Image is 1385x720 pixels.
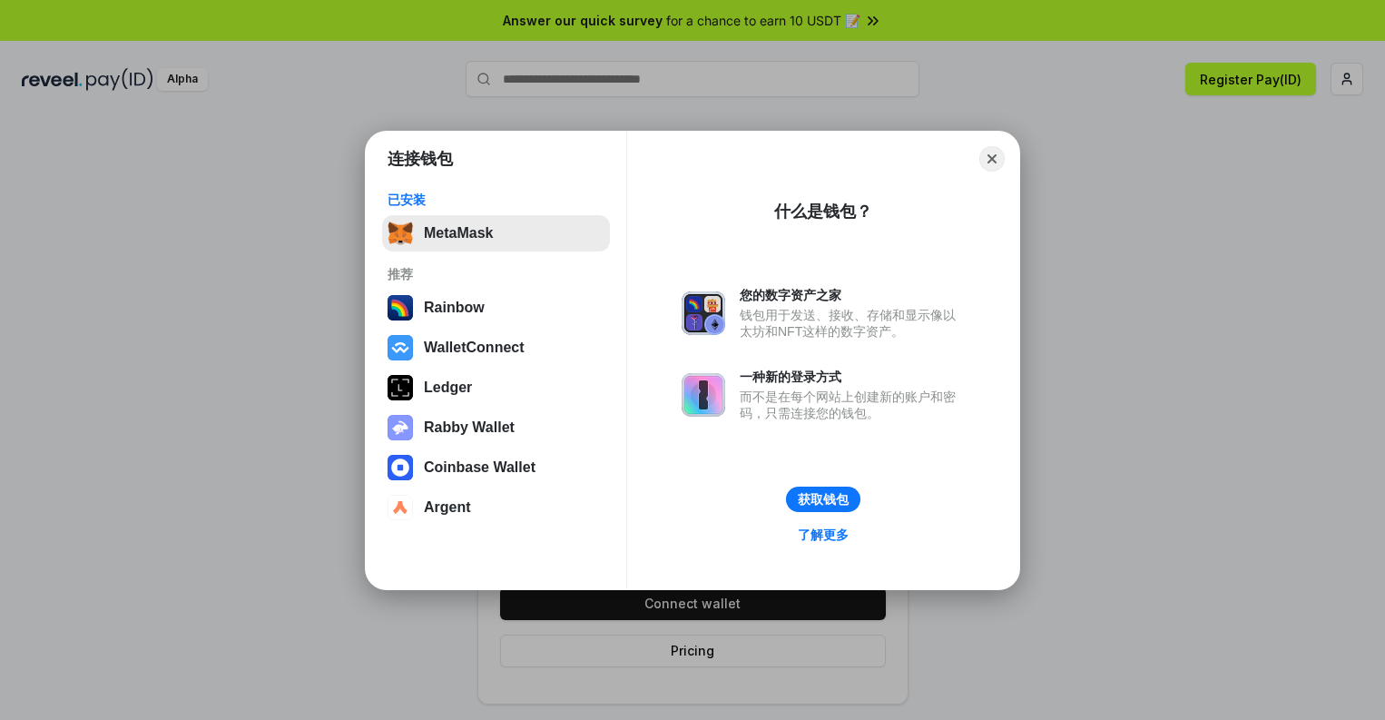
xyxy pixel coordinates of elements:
img: svg+xml,%3Csvg%20fill%3D%22none%22%20height%3D%2233%22%20viewBox%3D%220%200%2035%2033%22%20width%... [388,221,413,246]
div: WalletConnect [424,340,525,356]
div: MetaMask [424,225,493,242]
img: svg+xml,%3Csvg%20width%3D%22120%22%20height%3D%22120%22%20viewBox%3D%220%200%20120%20120%22%20fil... [388,295,413,321]
div: 推荐 [388,266,604,282]
h1: 连接钱包 [388,148,453,170]
button: WalletConnect [382,330,610,366]
div: Argent [424,499,471,516]
img: svg+xml,%3Csvg%20xmlns%3D%22http%3A%2F%2Fwww.w3.org%2F2000%2Fsvg%22%20width%3D%2228%22%20height%3... [388,375,413,400]
img: svg+xml,%3Csvg%20width%3D%2228%22%20height%3D%2228%22%20viewBox%3D%220%200%2028%2028%22%20fill%3D... [388,455,413,480]
div: Ledger [424,380,472,396]
button: Rainbow [382,290,610,326]
div: Rabby Wallet [424,419,515,436]
div: 钱包用于发送、接收、存储和显示像以太坊和NFT这样的数字资产。 [740,307,965,340]
div: 已安装 [388,192,604,208]
div: 了解更多 [798,527,849,543]
img: svg+xml,%3Csvg%20xmlns%3D%22http%3A%2F%2Fwww.w3.org%2F2000%2Fsvg%22%20fill%3D%22none%22%20viewBox... [388,415,413,440]
div: 一种新的登录方式 [740,369,965,385]
div: 获取钱包 [798,491,849,508]
button: Close [979,146,1005,172]
div: Coinbase Wallet [424,459,535,476]
button: Ledger [382,370,610,406]
button: Argent [382,489,610,526]
img: svg+xml,%3Csvg%20xmlns%3D%22http%3A%2F%2Fwww.w3.org%2F2000%2Fsvg%22%20fill%3D%22none%22%20viewBox... [682,373,725,417]
div: 您的数字资产之家 [740,287,965,303]
button: Coinbase Wallet [382,449,610,486]
img: svg+xml,%3Csvg%20xmlns%3D%22http%3A%2F%2Fwww.w3.org%2F2000%2Fsvg%22%20fill%3D%22none%22%20viewBox... [682,291,725,335]
div: 什么是钱包？ [774,201,872,222]
a: 了解更多 [787,523,859,547]
button: MetaMask [382,215,610,252]
button: Rabby Wallet [382,409,610,446]
img: svg+xml,%3Csvg%20width%3D%2228%22%20height%3D%2228%22%20viewBox%3D%220%200%2028%2028%22%20fill%3D... [388,495,413,520]
div: 而不是在每个网站上创建新的账户和密码，只需连接您的钱包。 [740,389,965,421]
img: svg+xml,%3Csvg%20width%3D%2228%22%20height%3D%2228%22%20viewBox%3D%220%200%2028%2028%22%20fill%3D... [388,335,413,360]
div: Rainbow [424,300,485,316]
button: 获取钱包 [786,487,860,512]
